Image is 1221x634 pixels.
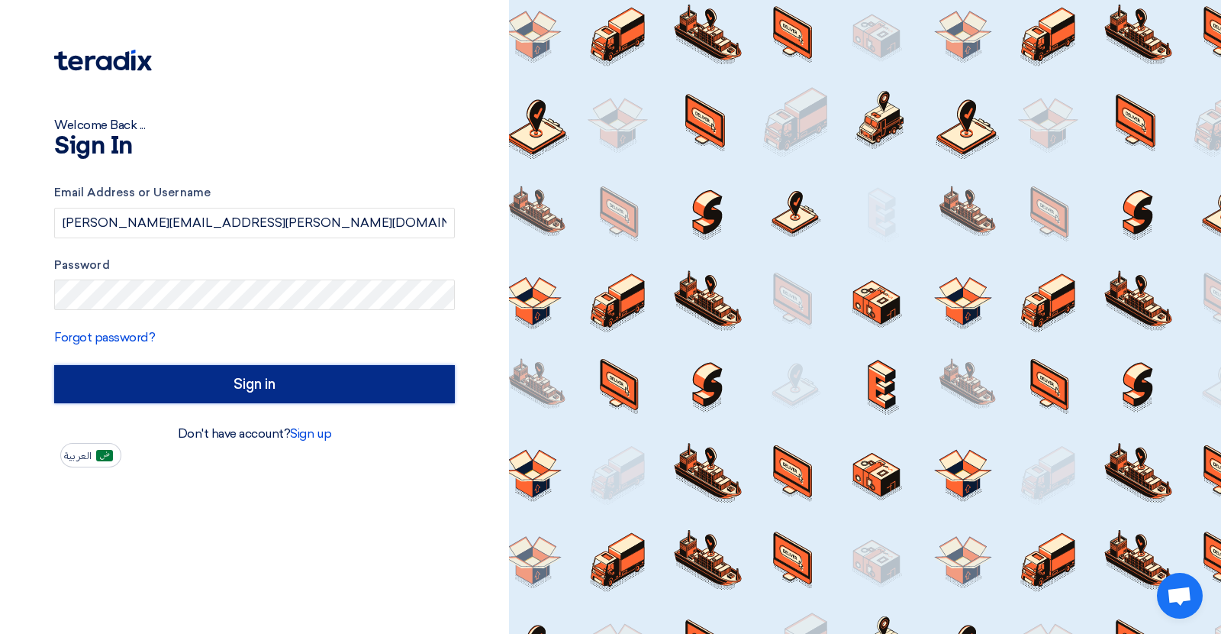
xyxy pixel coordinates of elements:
[54,134,455,159] h1: Sign In
[96,450,113,461] img: ar-AR.png
[290,426,331,441] a: Sign up
[54,425,455,443] div: Don't have account?
[1157,573,1203,619] div: Open chat
[54,116,455,134] div: Welcome Back ...
[64,451,92,461] span: العربية
[60,443,121,467] button: العربية
[54,184,455,202] label: Email Address or Username
[54,50,152,71] img: Teradix logo
[54,330,155,344] a: Forgot password?
[54,208,455,238] input: Enter your business email or username
[54,257,455,274] label: Password
[54,365,455,403] input: Sign in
